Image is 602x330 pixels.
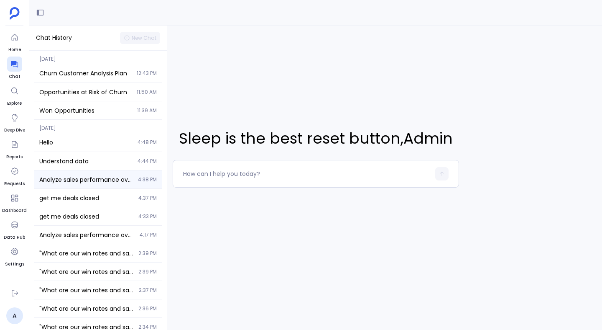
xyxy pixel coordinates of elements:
span: Won Opportunities [39,106,132,115]
span: Explore [7,100,22,107]
a: A [6,307,23,324]
a: Dashboard [2,191,27,214]
span: 11:39 AM [137,107,157,114]
span: Settings [5,261,24,268]
a: Settings [5,244,24,268]
span: Analyze sales performance over the last 2 years including deal size trends, sales cycle efficienc... [39,231,135,239]
span: Chat History [36,34,72,42]
span: get me deals closed [39,212,133,221]
span: 2:37 PM [139,287,157,294]
span: 2:39 PM [138,250,157,257]
a: Explore [7,83,22,107]
span: "What are our win rates and sales cycle lengths across different opportunity types and stages? [39,286,134,294]
span: 11:50 AM [137,89,157,95]
span: Home [7,46,22,53]
span: Understand data [39,157,133,165]
span: 4:17 PM [140,232,157,238]
span: Sleep is the best reset button , Admin [173,127,459,150]
span: "What are our win rates and sales cycle lengths across different opportunity types and stages? [39,249,133,258]
span: get me deals closed [39,194,133,202]
span: Churn Customer Analysis Plan [39,69,132,77]
a: Chat [7,57,22,80]
span: Requests [4,180,25,187]
a: Deep Dive [4,110,25,134]
a: Data Hub [4,217,25,241]
span: Hello [39,138,133,147]
span: 4:48 PM [138,139,157,146]
span: "What are our win rates and sales cycle lengths across different opportunity types and stages? [39,304,133,313]
a: Home [7,30,22,53]
span: Data Hub [4,234,25,241]
span: [DATE] [34,120,162,131]
span: 4:44 PM [138,158,157,165]
span: 2:39 PM [138,268,157,275]
span: Chat [7,73,22,80]
span: 12:43 PM [137,70,157,77]
span: Deep Dive [4,127,25,134]
span: Analyze sales performance over the last 2 years including deal size trends, sales cycle efficienc... [39,175,133,184]
a: Reports [6,137,23,160]
img: petavue logo [10,7,20,20]
span: Dashboard [2,207,27,214]
span: 4:33 PM [138,213,157,220]
a: Requests [4,164,25,187]
span: [DATE] [34,51,162,62]
span: "What are our win rates and sales cycle lengths across different opportunity types and stages? [39,268,133,276]
span: Reports [6,154,23,160]
span: 2:36 PM [138,305,157,312]
span: Opportunities at Risk of Churn [39,88,132,96]
span: 4:37 PM [138,195,157,201]
span: 4:38 PM [138,176,157,183]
